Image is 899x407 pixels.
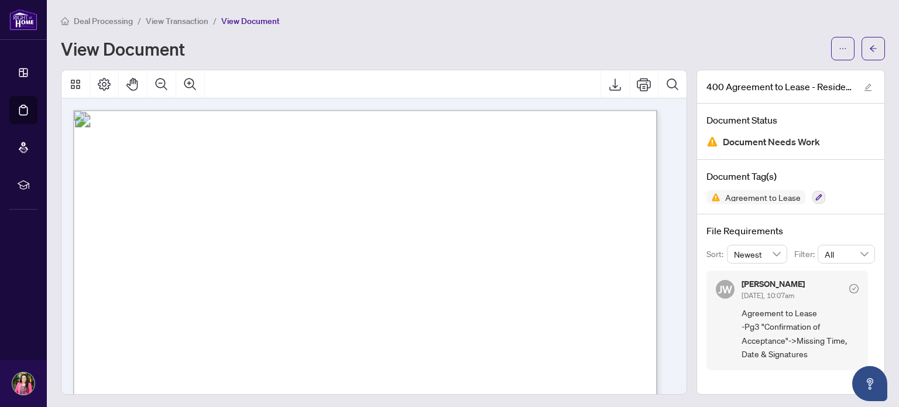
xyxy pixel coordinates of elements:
[706,113,875,127] h4: Document Status
[720,193,805,201] span: Agreement to Lease
[864,83,872,91] span: edit
[138,14,141,28] li: /
[734,245,781,263] span: Newest
[706,80,853,94] span: 400 Agreement to Lease - Residential - [PERSON_NAME].pdf
[61,39,185,58] h1: View Document
[221,16,280,26] span: View Document
[852,366,887,401] button: Open asap
[706,169,875,183] h4: Document Tag(s)
[742,291,794,300] span: [DATE], 10:07am
[718,281,732,297] span: JW
[12,372,35,395] img: Profile Icon
[74,16,133,26] span: Deal Processing
[706,248,727,261] p: Sort:
[849,284,859,293] span: check-circle
[706,190,720,204] img: Status Icon
[839,45,847,53] span: ellipsis
[9,9,37,30] img: logo
[61,17,69,25] span: home
[706,136,718,148] img: Document Status
[742,280,805,288] h5: [PERSON_NAME]
[723,134,820,150] span: Document Needs Work
[794,248,818,261] p: Filter:
[869,45,877,53] span: arrow-left
[706,224,875,238] h4: File Requirements
[213,14,217,28] li: /
[825,245,868,263] span: All
[742,306,859,361] span: Agreement to Lease -Pg3 "Confirmation of Acceptance"->Missing Time, Date & Signatures
[146,16,208,26] span: View Transaction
